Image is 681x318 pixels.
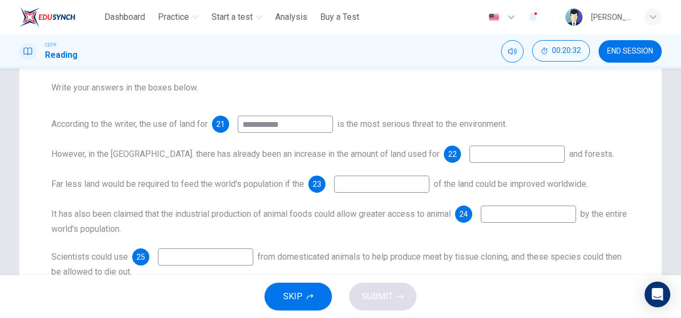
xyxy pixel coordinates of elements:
span: It has also been claimed that the industrial production of animal foods could allow greater acces... [51,209,451,219]
img: Profile picture [565,9,582,26]
span: Analysis [275,11,307,24]
div: Open Intercom Messenger [645,282,670,307]
button: SKIP [264,283,332,311]
button: Practice [154,7,203,27]
span: from domesticated animals to help produce meat by tissue cloning, and these species could then be... [51,252,622,277]
span: is the most serious threat to the environment. [337,119,507,129]
span: 21 [216,120,225,128]
button: Analysis [271,7,312,27]
img: en [487,13,501,21]
span: of the land could be improved worldwide. [434,179,588,189]
span: and forests. [569,149,614,159]
span: 00:20:32 [552,47,581,55]
button: END SESSION [599,40,662,63]
span: SKIP [283,289,302,304]
span: Dashboard [104,11,145,24]
div: Mute [501,40,524,63]
span: According to the writer, the use of land for [51,119,208,129]
a: ELTC logo [19,6,100,28]
span: Start a test [211,11,253,24]
div: Hide [532,40,590,63]
span: CEFR [45,41,56,49]
span: 23 [313,180,321,188]
span: However, in the [GEOGRAPHIC_DATA]. there has already been an increase in the amount of land used for [51,149,440,159]
span: Buy a Test [320,11,359,24]
button: Buy a Test [316,7,364,27]
span: Far less land would be required to feed the world's population if the [51,179,304,189]
span: Practice [158,11,189,24]
div: [PERSON_NAME] [PERSON_NAME] [591,11,632,24]
button: Start a test [207,7,267,27]
button: 00:20:32 [532,40,590,62]
img: ELTC logo [19,6,75,28]
button: Dashboard [100,7,149,27]
span: 24 [459,210,468,218]
span: Scientists could use [51,252,128,262]
h1: Reading [45,49,78,62]
span: 25 [137,253,145,261]
span: END SESSION [607,47,653,56]
span: 22 [448,150,457,158]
